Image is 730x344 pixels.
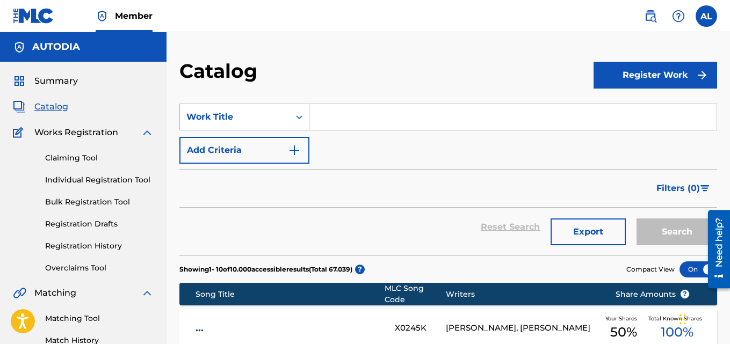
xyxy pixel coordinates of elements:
span: Catalog [34,100,68,113]
form: Search Form [179,104,717,255]
div: X0245K [395,322,446,334]
div: Help [668,5,689,27]
a: Registration Drafts [45,218,154,230]
span: Matching [34,287,76,299]
img: expand [141,126,154,139]
button: Export [551,218,626,245]
img: Summary [13,75,26,87]
span: Works Registration [34,126,118,139]
img: Works Registration [13,126,27,139]
div: User Menu [696,5,717,27]
a: Public Search [640,5,661,27]
img: Catalog [13,100,26,113]
img: search [644,10,657,23]
h2: Catalog [179,59,263,83]
img: 9d2ae6d4665cec9f34b9.svg [288,144,301,157]
div: Writers [446,289,599,300]
div: Work Title [186,111,283,123]
span: Member [115,10,153,22]
a: SummarySummary [13,75,78,87]
a: CatalogCatalog [13,100,68,113]
a: Claiming Tool [45,152,154,164]
a: Bulk Registration Tool [45,196,154,208]
div: MLC Song Code [385,283,446,305]
img: help [672,10,685,23]
img: Matching [13,287,26,299]
iframe: Chat Widget [676,292,730,344]
span: Total Known Shares [648,314,706,323]
span: Share Amounts [616,289,690,300]
img: MLC Logo [13,8,54,24]
span: 50 % [610,323,637,342]
div: Widget συνομιλίας [676,292,730,344]
span: Summary [34,75,78,87]
img: Accounts [13,41,26,54]
button: Add Criteria [179,137,309,164]
div: Song Title [196,289,385,300]
span: ? [355,265,365,274]
a: Individual Registration Tool [45,174,154,186]
span: Filters ( 0 ) [656,182,700,195]
iframe: Resource Center [700,206,730,292]
img: expand [141,287,154,299]
button: Register Work [594,62,717,89]
a: Registration History [45,240,154,252]
span: 100 % [661,323,693,342]
img: Top Rightsholder [96,10,109,23]
p: Showing 1 - 10 of 10.000 accessible results (Total 67.039 ) [179,265,352,274]
a: ... [196,322,380,334]
div: [PERSON_NAME], [PERSON_NAME] [446,322,599,334]
img: filter [700,185,710,192]
span: Compact View [626,265,675,274]
div: Μεταφορά [680,303,686,335]
a: Overclaims Tool [45,262,154,274]
button: Filters (0) [650,175,717,202]
h5: AUTODIA [32,41,80,53]
a: Matching Tool [45,313,154,324]
span: ? [681,290,689,298]
img: f7272a7cc735f4ea7f67.svg [696,69,709,82]
span: Your Shares [605,314,641,323]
